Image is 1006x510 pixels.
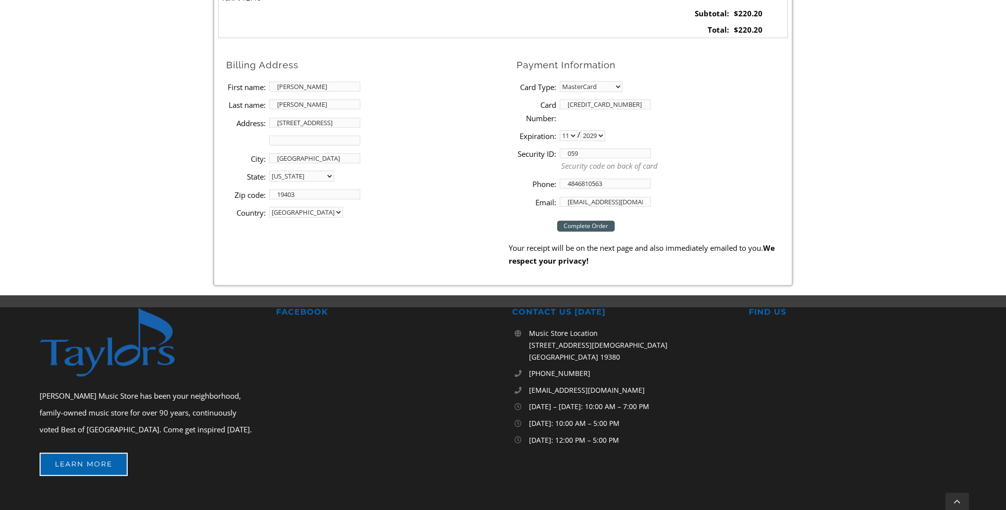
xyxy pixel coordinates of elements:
[517,81,556,93] label: Card Type:
[674,22,731,38] td: Total:
[512,307,730,318] h2: CONTACT US [DATE]
[561,160,788,172] p: Security code on back of card
[226,170,266,183] label: State:
[557,221,615,232] input: Complete Order
[55,460,112,468] span: Learn More
[517,196,556,209] label: Email:
[40,453,128,476] a: Learn More
[269,171,334,182] select: State billing address
[674,5,731,22] td: Subtotal:
[226,117,266,130] label: Address:
[517,127,788,144] li: /
[529,327,730,363] p: Music Store Location [STREET_ADDRESS][DEMOGRAPHIC_DATA] [GEOGRAPHIC_DATA] 19380
[517,147,556,160] label: Security ID:
[226,59,509,71] h2: Billing Address
[517,178,556,190] label: Phone:
[517,59,788,71] h2: Payment Information
[529,384,730,396] a: [EMAIL_ADDRESS][DOMAIN_NAME]
[226,152,266,165] label: City:
[40,391,252,434] span: [PERSON_NAME] Music Store has been your neighborhood, family-owned music store for over 90 years,...
[731,22,788,38] td: $220.20
[226,206,266,219] label: Country:
[276,307,493,318] h2: FACEBOOK
[517,130,556,142] label: Expiration:
[226,98,266,111] label: Last name:
[529,368,730,379] a: [PHONE_NUMBER]
[749,307,966,318] h2: FIND US
[269,207,343,218] select: country
[509,241,788,268] p: Your receipt will be on the next page and also immediately emailed to you.
[529,401,730,413] p: [DATE] – [DATE]: 10:00 AM – 7:00 PM
[529,385,645,395] span: [EMAIL_ADDRESS][DOMAIN_NAME]
[226,188,266,201] label: Zip code:
[517,98,556,125] label: Card Number:
[226,81,266,93] label: First name:
[529,434,730,446] p: [DATE]: 12:00 PM – 5:00 PM
[529,417,730,429] p: [DATE]: 10:00 AM – 5:00 PM
[731,5,788,22] td: $220.20
[40,307,195,377] img: footer-logo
